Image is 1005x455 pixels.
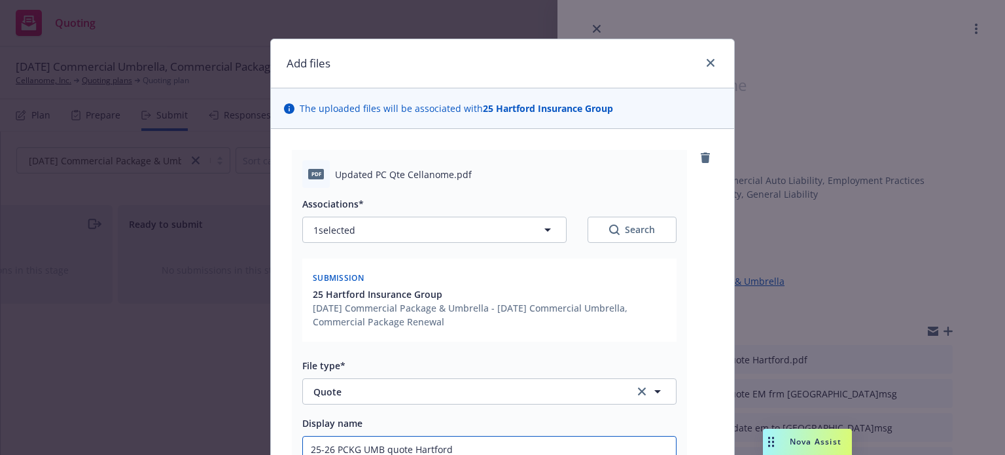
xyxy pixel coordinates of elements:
span: Quote [313,385,616,399]
button: Quoteclear selection [302,378,677,405]
span: Nova Assist [790,436,841,447]
div: Drag to move [763,429,779,455]
a: clear selection [634,384,650,399]
button: Nova Assist [763,429,852,455]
